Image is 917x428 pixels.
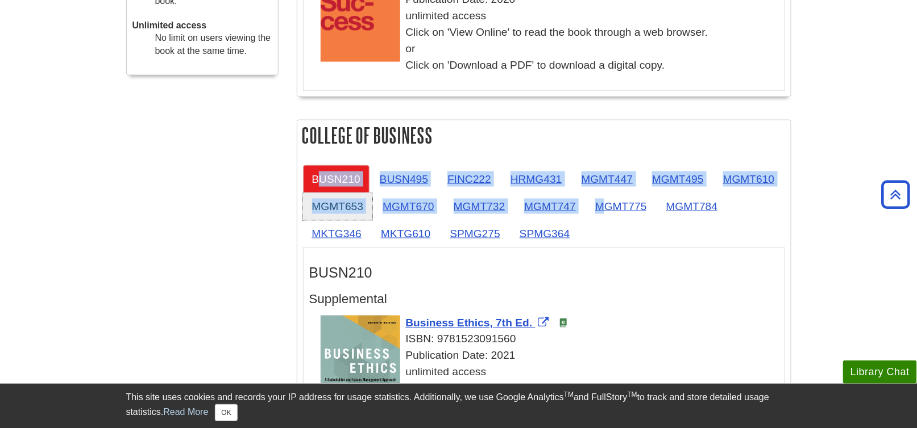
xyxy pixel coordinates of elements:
button: Close [215,404,237,421]
a: SPMG364 [511,220,579,247]
sup: TM [564,391,574,398]
dt: Unlimited access [132,19,272,32]
h4: Supplemental [309,293,779,307]
a: FINC222 [438,165,500,193]
img: e-Book [559,318,568,328]
a: BUSN210 [303,165,370,193]
button: Library Chat [843,360,917,384]
a: MGMT775 [586,192,656,220]
a: Read More [163,407,208,417]
a: MGMT653 [303,192,373,220]
sup: TM [628,391,637,398]
a: MGMT610 [714,165,784,193]
a: HRMG431 [501,165,571,193]
h3: BUSN210 [309,265,779,282]
a: Back to Top [878,187,914,202]
span: Business Ethics, 7th Ed. [406,317,533,329]
h2: College of Business [297,120,791,150]
a: MGMT732 [445,192,514,220]
div: Publication Date: 2021 [321,348,779,364]
a: How to use this EBSCO e-book [406,383,558,395]
div: This site uses cookies and records your IP address for usage statistics. Additionally, we use Goo... [126,391,791,421]
div: unlimited access Click on 'View Online' to read the book through a web browser. or Click on 'Down... [321,8,779,73]
a: MGMT495 [643,165,713,193]
div: unlimited access [321,364,779,397]
a: MGMT784 [657,192,727,220]
a: MKTG346 [303,220,371,247]
div: ISBN: 9781523091560 [321,332,779,348]
a: MKTG610 [372,220,439,247]
a: Link opens in new window [406,317,552,329]
a: MGMT447 [572,165,642,193]
a: MGMT670 [374,192,443,220]
a: MGMT747 [515,192,585,220]
a: BUSN495 [371,165,437,193]
dd: No limit on users viewing the book at the same time. [155,32,272,58]
a: SPMG275 [441,220,509,247]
